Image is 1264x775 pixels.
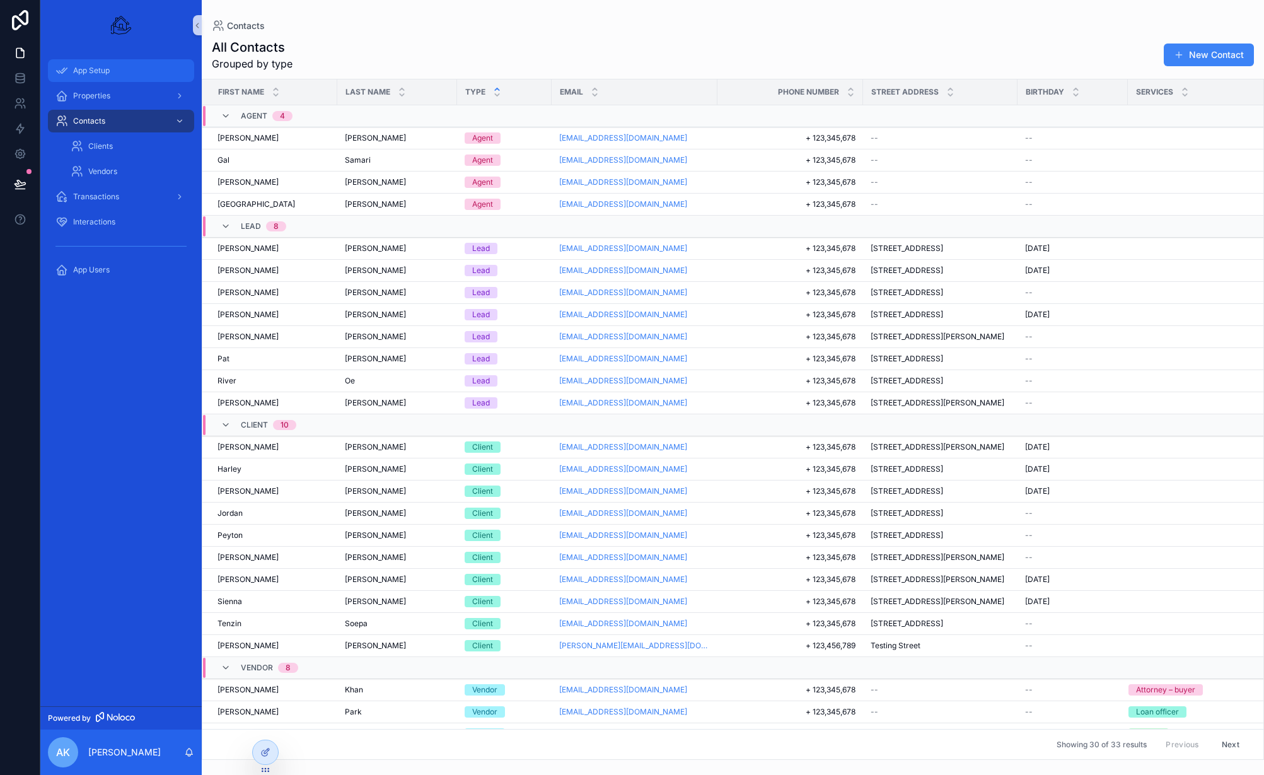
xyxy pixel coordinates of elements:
[871,530,1010,540] a: [STREET_ADDRESS]
[465,177,544,188] a: Agent
[725,332,855,342] a: + 123,345,678
[48,59,194,82] a: App Setup
[1025,133,1120,143] a: --
[217,508,330,518] a: Jordan
[111,15,131,35] img: App logo
[88,166,117,177] span: Vendors
[1025,376,1120,386] a: --
[559,310,687,320] a: [EMAIL_ADDRESS][DOMAIN_NAME]
[559,508,710,518] a: [EMAIL_ADDRESS][DOMAIN_NAME]
[217,574,279,585] span: [PERSON_NAME]
[217,376,330,386] a: River
[1025,442,1120,452] a: [DATE]
[871,464,943,474] span: [STREET_ADDRESS]
[345,155,371,165] span: Samari
[725,464,855,474] span: + 123,345,678
[871,530,943,540] span: [STREET_ADDRESS]
[1025,243,1120,253] a: [DATE]
[465,331,544,342] a: Lead
[725,486,855,496] a: + 123,345,678
[725,442,855,452] a: + 123,345,678
[345,442,406,452] span: [PERSON_NAME]
[48,211,194,233] a: Interactions
[871,486,1010,496] a: [STREET_ADDRESS]
[345,265,406,276] span: [PERSON_NAME]
[725,376,855,386] a: + 123,345,678
[725,530,855,540] span: + 123,345,678
[472,441,493,453] div: Client
[725,288,855,298] span: + 123,345,678
[465,508,544,519] a: Client
[217,442,330,452] a: [PERSON_NAME]
[472,530,493,541] div: Client
[217,265,330,276] a: [PERSON_NAME]
[559,310,710,320] a: [EMAIL_ADDRESS][DOMAIN_NAME]
[871,574,1004,585] span: [STREET_ADDRESS][PERSON_NAME]
[345,177,449,187] a: [PERSON_NAME]
[465,243,544,254] a: Lead
[217,177,279,187] span: [PERSON_NAME]
[871,310,1010,320] a: [STREET_ADDRESS]
[725,398,855,408] a: + 123,345,678
[217,332,330,342] a: [PERSON_NAME]
[1025,442,1050,452] span: [DATE]
[725,597,855,607] a: + 123,345,678
[559,288,687,298] a: [EMAIL_ADDRESS][DOMAIN_NAME]
[73,91,110,101] span: Properties
[472,353,490,364] div: Lead
[871,442,1010,452] a: [STREET_ADDRESS][PERSON_NAME]
[217,310,330,320] a: [PERSON_NAME]
[217,310,279,320] span: [PERSON_NAME]
[217,464,330,474] a: Harley
[345,354,449,364] a: [PERSON_NAME]
[725,508,855,518] a: + 123,345,678
[345,354,406,364] span: [PERSON_NAME]
[559,398,687,408] a: [EMAIL_ADDRESS][DOMAIN_NAME]
[472,243,490,254] div: Lead
[725,552,855,562] span: + 123,345,678
[725,199,855,209] a: + 123,345,678
[871,464,1010,474] a: [STREET_ADDRESS]
[472,265,490,276] div: Lead
[345,398,406,408] span: [PERSON_NAME]
[345,376,449,386] a: Oe
[465,596,544,607] a: Client
[1025,464,1050,474] span: [DATE]
[559,265,687,276] a: [EMAIL_ADDRESS][DOMAIN_NAME]
[871,376,1010,386] a: [STREET_ADDRESS]
[871,574,1010,585] a: [STREET_ADDRESS][PERSON_NAME]
[1025,155,1120,165] a: --
[871,332,1010,342] a: [STREET_ADDRESS][PERSON_NAME]
[725,265,855,276] span: + 123,345,678
[217,199,295,209] span: [GEOGRAPHIC_DATA]
[217,486,330,496] a: [PERSON_NAME]
[465,397,544,409] a: Lead
[559,464,710,474] a: [EMAIL_ADDRESS][DOMAIN_NAME]
[559,574,687,585] a: [EMAIL_ADDRESS][DOMAIN_NAME]
[1025,398,1033,408] span: --
[241,420,268,430] span: Client
[1025,486,1120,496] a: [DATE]
[559,376,687,386] a: [EMAIL_ADDRESS][DOMAIN_NAME]
[1025,243,1050,253] span: [DATE]
[345,376,355,386] span: Oe
[725,177,855,187] span: + 123,345,678
[48,259,194,281] a: App Users
[73,116,105,126] span: Contacts
[345,332,406,342] span: [PERSON_NAME]
[73,192,119,202] span: Transactions
[1025,310,1050,320] span: [DATE]
[871,133,1010,143] a: --
[725,133,855,143] span: + 123,345,678
[725,354,855,364] a: + 123,345,678
[217,398,330,408] a: [PERSON_NAME]
[559,288,710,298] a: [EMAIL_ADDRESS][DOMAIN_NAME]
[48,84,194,107] a: Properties
[559,243,710,253] a: [EMAIL_ADDRESS][DOMAIN_NAME]
[345,464,449,474] a: [PERSON_NAME]
[559,597,687,607] a: [EMAIL_ADDRESS][DOMAIN_NAME]
[871,199,878,209] span: --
